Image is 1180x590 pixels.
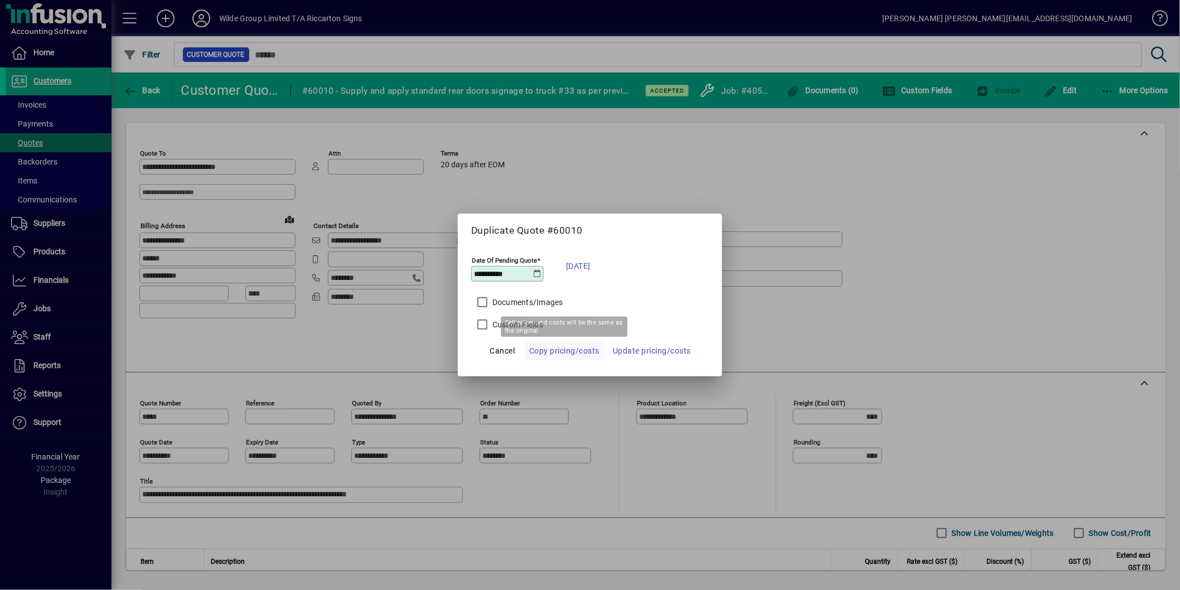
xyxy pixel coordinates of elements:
button: Copy pricing/costs [525,341,604,361]
label: Documents/Images [490,297,563,308]
div: Sell prices and costs will be the same as the original [495,315,634,337]
span: Cancel [490,344,515,357]
h5: Duplicate Quote #60010 [471,225,709,236]
span: [DATE] [566,259,591,273]
span: Update pricing/costs [613,344,691,357]
button: Cancel [485,341,520,361]
span: Copy pricing/costs [529,344,599,357]
button: [DATE] [560,252,596,280]
button: Update pricing/costs [608,341,695,361]
mat-label: Date Of Pending Quote [472,257,537,264]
